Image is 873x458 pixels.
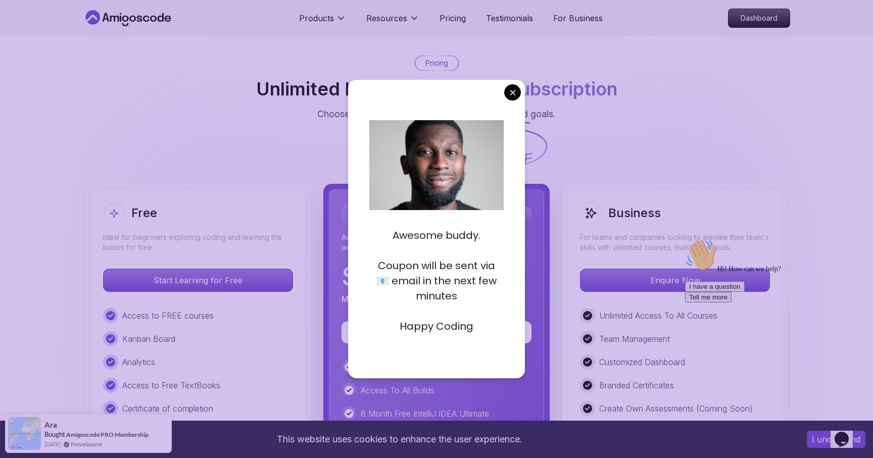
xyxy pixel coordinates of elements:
h2: Unlimited Learning with [256,79,617,99]
span: [DATE] [44,440,61,448]
a: Dashboard [728,9,790,28]
div: This website uses cookies to enhance the user experience. [8,428,792,450]
p: Enquire Now [580,269,769,291]
img: provesource social proof notification image [8,417,41,450]
h2: Free [131,205,157,221]
button: Tell me more [4,57,51,68]
p: Access unlimited courses, builds, tools, and more to advance your coding skills. [342,232,531,252]
span: One Subscription [467,78,617,100]
p: 6 Month Free IntelliJ IDEA Ultimate [361,408,489,420]
p: Choose the plan that fits your learning journey and goals. [317,107,556,121]
p: Create Own Assessments (Coming Soon) [599,402,753,415]
p: $ 29 [342,265,387,289]
p: Access to FREE courses [122,310,214,322]
button: Products [299,12,346,32]
p: Unlimited Access To All Courses [599,310,717,322]
span: Hi! How can we help? [4,30,100,38]
span: Ara [44,421,57,429]
button: I have a question [4,46,64,57]
p: Dashboard [729,9,790,27]
p: Branded Certificates [599,379,674,391]
p: For teams and companies looking to elevate their team's skills with unlimited courses, builds, an... [580,232,770,252]
a: Pricing [440,12,466,24]
button: Accept cookies [807,431,865,448]
p: Start Learning for Free [104,269,293,291]
button: Enquire Now [580,269,770,292]
p: Resources [366,12,407,24]
p: Access To All Builds [361,384,434,396]
span: Bought [44,430,65,438]
iframe: chat widget [681,235,863,413]
button: Unlock Full Access [342,321,531,343]
a: For Business [553,12,603,24]
p: Access to Free TextBooks [122,379,220,391]
a: Unlock Full Access [342,327,531,337]
p: Kanban Board [122,333,175,345]
p: Ideal for beginners exploring coding and learning the basics for free. [103,232,293,252]
button: Start Learning for Free [103,269,293,292]
p: Monthly [342,293,372,305]
button: Resources [366,12,419,32]
p: Analytics [122,356,155,368]
a: Start Learning for Free [103,275,293,285]
a: Testimonials [486,12,533,24]
a: ProveSource [71,440,102,448]
iframe: chat widget [831,418,863,448]
h2: Business [608,205,661,221]
div: 👋Hi! How can we help?I have a questionTell me more [4,4,186,68]
p: Team Management [599,333,670,345]
a: Amigoscode PRO Membership [66,431,149,438]
p: Products [299,12,334,24]
p: Pricing [425,58,448,68]
img: :wave: [4,4,36,36]
a: Enquire Now [580,275,770,285]
p: Customized Dashboard [599,356,685,368]
p: Certificate of completion [122,402,213,415]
